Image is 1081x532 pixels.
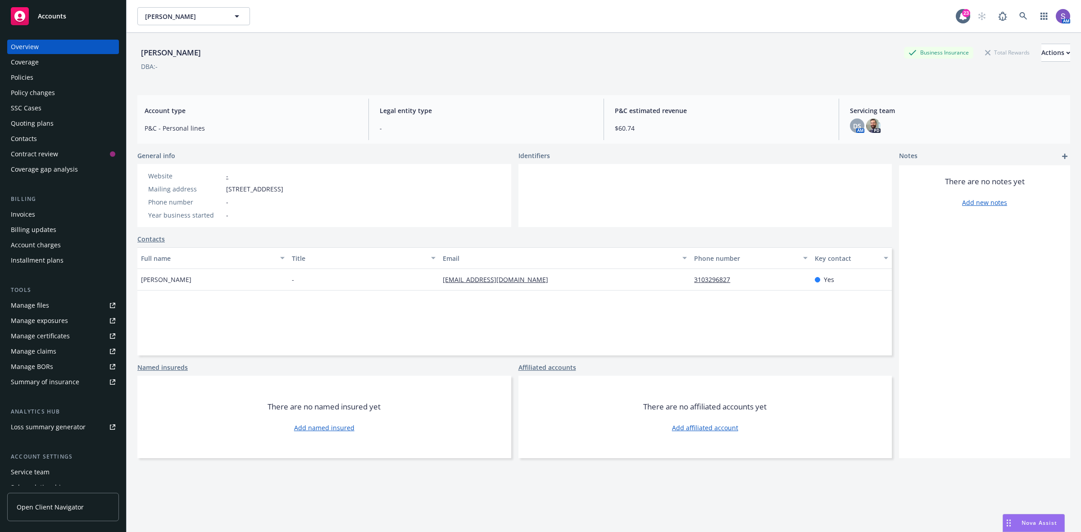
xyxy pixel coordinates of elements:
[7,420,119,434] a: Loss summary generator
[226,172,228,180] a: -
[11,375,79,389] div: Summary of insurance
[145,123,358,133] span: P&C - Personal lines
[7,314,119,328] a: Manage exposures
[137,363,188,372] a: Named insureds
[11,55,39,69] div: Coverage
[380,123,593,133] span: -
[294,423,354,432] a: Add named insured
[7,465,119,479] a: Service team
[7,223,119,237] a: Billing updates
[1041,44,1070,62] button: Actions
[7,4,119,29] a: Accounts
[7,375,119,389] a: Summary of insurance
[7,329,119,343] a: Manage certificates
[811,247,892,269] button: Key contact
[7,70,119,85] a: Policies
[137,151,175,160] span: General info
[694,254,798,263] div: Phone number
[7,238,119,252] a: Account charges
[7,132,119,146] a: Contacts
[141,254,275,263] div: Full name
[268,401,381,412] span: There are no named insured yet
[815,254,878,263] div: Key contact
[439,247,690,269] button: Email
[443,275,555,284] a: [EMAIL_ADDRESS][DOMAIN_NAME]
[1041,44,1070,61] div: Actions
[288,247,439,269] button: Title
[518,363,576,372] a: Affiliated accounts
[11,465,50,479] div: Service team
[11,132,37,146] div: Contacts
[11,116,54,131] div: Quoting plans
[11,207,35,222] div: Invoices
[1003,514,1065,532] button: Nova Assist
[443,254,677,263] div: Email
[7,55,119,69] a: Coverage
[11,314,68,328] div: Manage exposures
[137,247,288,269] button: Full name
[11,147,58,161] div: Contract review
[7,86,119,100] a: Policy changes
[145,12,223,21] span: [PERSON_NAME]
[945,176,1025,187] span: There are no notes yet
[1056,9,1070,23] img: photo
[7,116,119,131] a: Quoting plans
[148,184,223,194] div: Mailing address
[11,223,56,237] div: Billing updates
[226,210,228,220] span: -
[137,7,250,25] button: [PERSON_NAME]
[7,480,119,495] a: Sales relationships
[7,162,119,177] a: Coverage gap analysis
[853,121,861,131] span: DS
[7,298,119,313] a: Manage files
[1022,519,1057,527] span: Nova Assist
[11,480,68,495] div: Sales relationships
[141,62,158,71] div: DBA: -
[137,234,165,244] a: Contacts
[11,70,33,85] div: Policies
[981,47,1034,58] div: Total Rewards
[615,106,828,115] span: P&C estimated revenue
[137,47,204,59] div: [PERSON_NAME]
[11,329,70,343] div: Manage certificates
[11,253,64,268] div: Installment plans
[899,151,917,162] span: Notes
[672,423,738,432] a: Add affiliated account
[292,254,426,263] div: Title
[7,407,119,416] div: Analytics hub
[518,151,550,160] span: Identifiers
[11,344,56,359] div: Manage claims
[7,147,119,161] a: Contract review
[141,275,191,284] span: [PERSON_NAME]
[994,7,1012,25] a: Report a Bug
[615,123,828,133] span: $60.74
[11,359,53,374] div: Manage BORs
[850,106,1063,115] span: Servicing team
[38,13,66,20] span: Accounts
[866,118,881,133] img: photo
[148,210,223,220] div: Year business started
[824,275,834,284] span: Yes
[1035,7,1053,25] a: Switch app
[11,420,86,434] div: Loss summary generator
[145,106,358,115] span: Account type
[11,298,49,313] div: Manage files
[148,171,223,181] div: Website
[7,359,119,374] a: Manage BORs
[226,197,228,207] span: -
[7,101,119,115] a: SSC Cases
[226,184,283,194] span: [STREET_ADDRESS]
[1014,7,1032,25] a: Search
[11,238,61,252] div: Account charges
[11,162,78,177] div: Coverage gap analysis
[643,401,767,412] span: There are no affiliated accounts yet
[962,198,1007,207] a: Add new notes
[690,247,811,269] button: Phone number
[7,40,119,54] a: Overview
[11,101,41,115] div: SSC Cases
[904,47,973,58] div: Business Insurance
[148,197,223,207] div: Phone number
[11,40,39,54] div: Overview
[962,9,970,17] div: 23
